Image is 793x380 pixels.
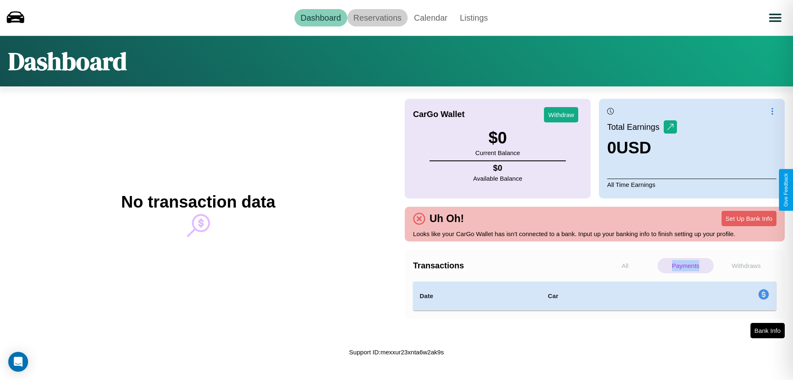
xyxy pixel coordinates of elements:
h4: CarGo Wallet [413,110,465,119]
h3: 0 USD [607,139,677,157]
a: Listings [453,9,494,26]
button: Open menu [764,6,787,29]
button: Bank Info [750,323,785,338]
button: Set Up Bank Info [722,211,776,226]
p: Withdraws [718,258,774,273]
h4: Transactions [413,261,595,270]
p: Available Balance [473,173,522,184]
p: All Time Earnings [607,179,776,190]
button: Withdraw [544,107,578,122]
h4: $ 0 [473,163,522,173]
p: Looks like your CarGo Wallet has isn't connected to a bank. Input up your banking info to finish ... [413,228,776,239]
h3: $ 0 [475,129,520,147]
p: Current Balance [475,147,520,158]
h4: Uh Oh! [425,213,468,225]
a: Calendar [408,9,453,26]
table: simple table [413,282,776,311]
h2: No transaction data [121,193,275,211]
p: Support ID: mexxur23xnta6w2ak9s [349,347,444,358]
p: Payments [658,258,714,273]
div: Give Feedback [783,173,789,207]
p: Total Earnings [607,119,664,134]
h1: Dashboard [8,44,127,78]
a: Dashboard [294,9,347,26]
h4: Car [548,291,648,301]
h4: Date [420,291,534,301]
a: Reservations [347,9,408,26]
p: All [597,258,653,273]
div: Open Intercom Messenger [8,352,28,372]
